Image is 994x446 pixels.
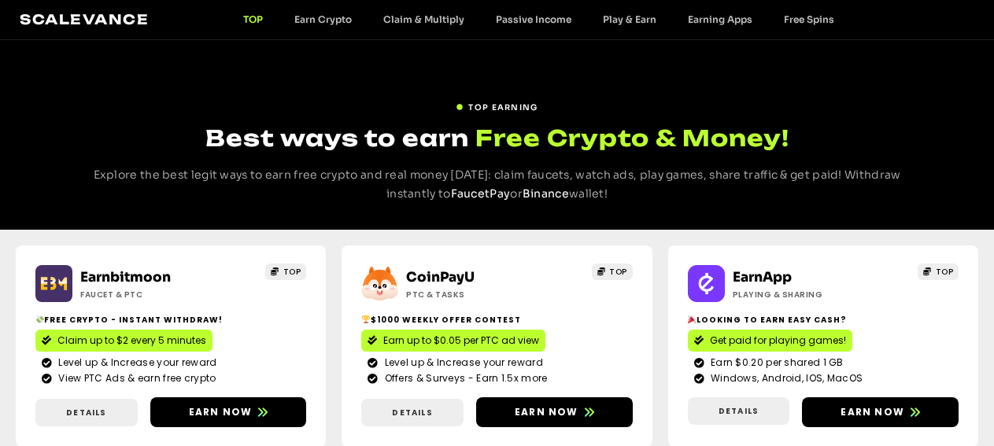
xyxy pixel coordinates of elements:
[672,13,768,25] a: Earning Apps
[283,266,301,278] span: TOP
[368,13,480,25] a: Claim & Multiply
[476,397,633,427] a: Earn now
[936,266,954,278] span: TOP
[54,371,216,385] span: View PTC Ads & earn free crypto
[205,124,469,152] span: Best ways to earn
[80,289,221,300] h2: Faucet & PTC
[802,397,959,427] a: Earn now
[515,405,578,419] span: Earn now
[361,314,632,326] h2: $1000 Weekly Offer contest
[733,289,874,300] h2: Playing & Sharing
[456,95,538,113] a: TOP EARNING
[361,330,545,352] a: Earn up to $0.05 per PTC ad view
[841,405,904,419] span: Earn now
[381,356,543,370] span: Level up & Increase your reward
[688,397,790,425] a: Details
[66,407,106,418] span: Details
[35,314,306,326] h2: Free crypto - Instant withdraw!
[707,371,863,385] span: Windows, Android, IOS, MacOS
[381,371,548,385] span: Offers & Surveys - Earn 1.5x more
[733,269,792,286] a: EarnApp
[707,356,844,370] span: Earn $0.20 per shared 1 GB
[150,397,307,427] a: Earn now
[609,266,627,278] span: TOP
[54,356,216,370] span: Level up & Increase your reward
[688,315,696,323] img: 🎉
[688,314,959,326] h2: Looking to Earn Easy Cash?
[592,264,633,280] a: TOP
[918,264,959,280] a: TOP
[768,13,850,25] a: Free Spins
[265,264,306,280] a: TOP
[468,101,538,113] span: TOP EARNING
[362,315,370,323] img: 🏆
[475,123,789,153] span: Free Crypto & Money!
[227,13,279,25] a: TOP
[361,399,464,426] a: Details
[710,334,846,348] span: Get paid for playing games!
[587,13,672,25] a: Play & Earn
[480,13,587,25] a: Passive Income
[227,13,850,25] nav: Menu
[88,166,907,204] p: Explore the best legit ways to earn free crypto and real money [DATE]: claim faucets, watch ads, ...
[20,11,149,28] a: Scalevance
[57,334,206,348] span: Claim up to $2 every 5 minutes
[523,186,569,201] a: Binance
[451,186,511,201] a: FaucetPay
[406,289,547,300] h2: ptc & Tasks
[35,399,138,426] a: Details
[688,330,852,352] a: Get paid for playing games!
[406,269,475,286] a: CoinPayU
[36,315,44,323] img: 💸
[279,13,368,25] a: Earn Crypto
[719,405,759,417] span: Details
[35,330,212,352] a: Claim up to $2 every 5 minutes
[383,334,539,348] span: Earn up to $0.05 per PTC ad view
[80,269,171,286] a: Earnbitmoon
[189,405,253,419] span: Earn now
[392,407,432,418] span: Details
